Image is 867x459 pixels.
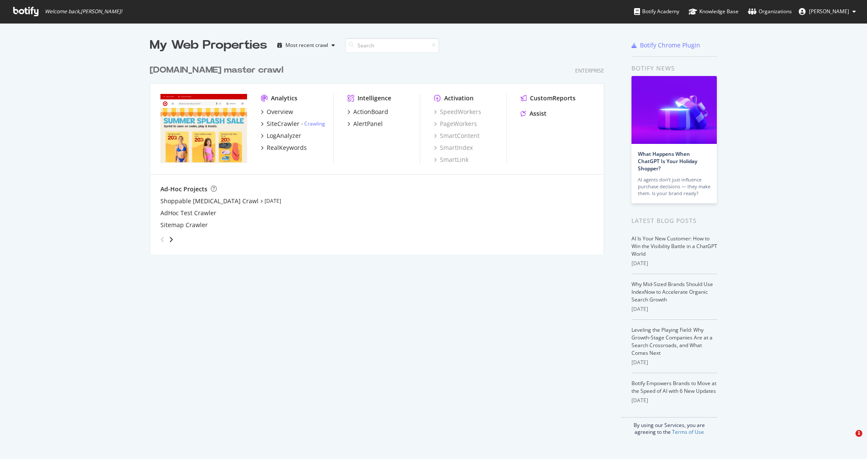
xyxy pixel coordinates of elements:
div: [DATE] [631,397,717,404]
a: AI Is Your New Customer: How to Win the Visibility Battle in a ChatGPT World [631,235,717,257]
button: [PERSON_NAME] [792,5,863,18]
a: SmartLink [434,155,468,164]
div: [DATE] [631,359,717,366]
div: SiteCrawler [267,120,300,128]
a: Terms of Use [672,428,704,436]
a: AlertPanel [347,120,383,128]
a: PageWorkers [434,120,477,128]
a: LogAnalyzer [261,132,301,140]
div: grid [150,54,611,254]
a: Leveling the Playing Field: Why Growth-Stage Companies Are at a Search Crossroads, and What Comes... [631,326,713,357]
a: Sitemap Crawler [160,221,208,229]
a: ActionBoard [347,108,388,116]
div: angle-right [168,235,174,244]
a: SiteCrawler- Crawling [261,120,325,128]
div: ActionBoard [353,108,388,116]
div: LogAnalyzer [267,132,301,140]
button: Most recent crawl [274,38,338,52]
span: Anshu Kumar [809,8,849,15]
iframe: Intercom live chat [838,430,858,450]
div: - [301,120,325,127]
a: Crawling [304,120,325,127]
div: Assist [530,109,547,118]
div: Botify Academy [634,7,679,16]
a: Shoppable [MEDICAL_DATA] Crawl [160,197,259,205]
div: [DATE] [631,305,717,313]
div: Most recent crawl [285,43,328,48]
a: Botify Chrome Plugin [631,41,700,50]
div: AI agents don’t just influence purchase decisions — they make them. Is your brand ready? [638,176,710,197]
img: What Happens When ChatGPT Is Your Holiday Shopper? [631,76,717,144]
div: Botify Chrome Plugin [640,41,700,50]
a: CustomReports [521,94,576,102]
span: Welcome back, [PERSON_NAME] ! [45,8,122,15]
div: Intelligence [358,94,391,102]
div: [DATE] [631,260,717,267]
span: 1 [855,430,862,437]
div: Analytics [271,94,297,102]
div: Latest Blog Posts [631,216,717,225]
div: angle-left [157,233,168,246]
div: Botify news [631,64,717,73]
a: What Happens When ChatGPT Is Your Holiday Shopper? [638,150,697,172]
div: Enterprise [575,67,604,74]
div: Knowledge Base [689,7,739,16]
a: SpeedWorkers [434,108,481,116]
div: AlertPanel [353,120,383,128]
a: [DOMAIN_NAME] master crawl [150,64,287,76]
a: Overview [261,108,293,116]
div: My Web Properties [150,37,267,54]
div: RealKeywords [267,143,307,152]
a: [DATE] [265,197,281,205]
div: [DOMAIN_NAME] master crawl [150,64,283,76]
a: Botify Empowers Brands to Move at the Speed of AI with 6 New Updates [631,380,716,395]
a: Assist [521,109,547,118]
a: AdHoc Test Crawler [160,209,216,217]
div: Overview [267,108,293,116]
a: Why Mid-Sized Brands Should Use IndexNow to Accelerate Organic Search Growth [631,281,713,303]
img: www.target.com [160,94,247,163]
a: SmartIndex [434,143,473,152]
a: RealKeywords [261,143,307,152]
a: SmartContent [434,132,480,140]
div: Ad-Hoc Projects [160,185,207,193]
div: Organizations [748,7,792,16]
input: Search [345,38,439,53]
div: CustomReports [530,94,576,102]
div: By using our Services, you are agreeing to the [621,417,717,436]
div: Activation [444,94,474,102]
